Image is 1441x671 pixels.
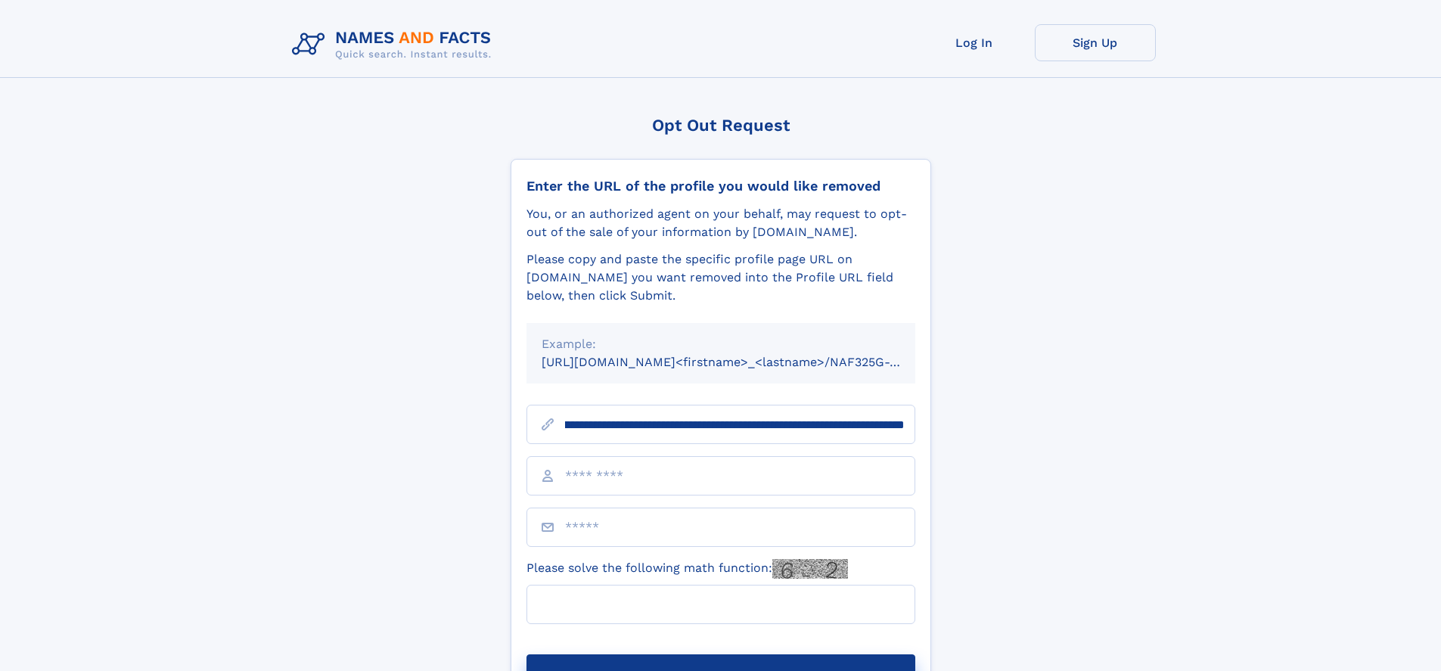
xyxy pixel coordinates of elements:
[526,559,848,579] label: Please solve the following math function:
[1035,24,1156,61] a: Sign Up
[511,116,931,135] div: Opt Out Request
[526,205,915,241] div: You, or an authorized agent on your behalf, may request to opt-out of the sale of your informatio...
[286,24,504,65] img: Logo Names and Facts
[914,24,1035,61] a: Log In
[542,335,900,353] div: Example:
[526,250,915,305] div: Please copy and paste the specific profile page URL on [DOMAIN_NAME] you want removed into the Pr...
[526,178,915,194] div: Enter the URL of the profile you would like removed
[542,355,944,369] small: [URL][DOMAIN_NAME]<firstname>_<lastname>/NAF325G-xxxxxxxx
